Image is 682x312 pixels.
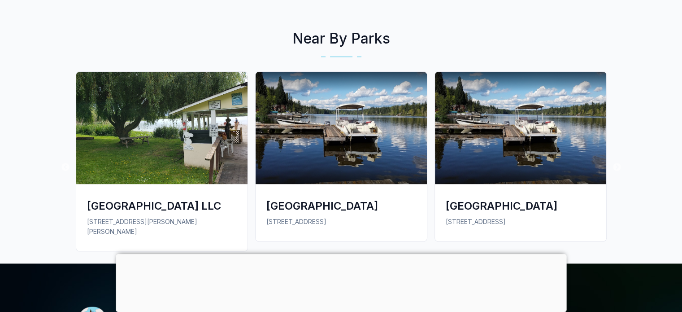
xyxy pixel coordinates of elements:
div: [GEOGRAPHIC_DATA] [446,198,595,213]
button: Previous [61,163,70,172]
img: Rainbow RV Resort [435,72,606,184]
button: Next [612,163,621,172]
h2: Near By Parks [72,28,610,49]
a: Rainbow RV Resort[GEOGRAPHIC_DATA][STREET_ADDRESS] [431,71,610,249]
div: [GEOGRAPHIC_DATA] [266,198,416,213]
img: Rainbow RV Resort [256,72,427,184]
a: Rainbow RV Resort[GEOGRAPHIC_DATA][STREET_ADDRESS] [252,71,431,249]
p: [STREET_ADDRESS] [266,217,416,227]
div: [GEOGRAPHIC_DATA] LLC [87,198,237,213]
iframe: Advertisement [116,254,566,310]
p: [STREET_ADDRESS][PERSON_NAME][PERSON_NAME] [87,217,237,237]
a: Harts Lake Resort & RV Park LLC[GEOGRAPHIC_DATA] LLC[STREET_ADDRESS][PERSON_NAME][PERSON_NAME] [72,71,252,259]
p: [STREET_ADDRESS] [446,217,595,227]
img: Harts Lake Resort & RV Park LLC [76,72,248,184]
